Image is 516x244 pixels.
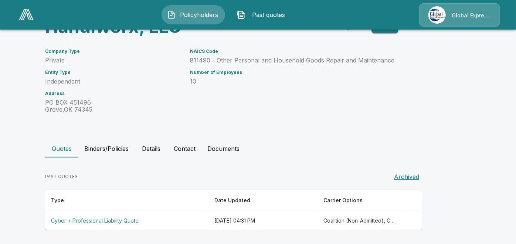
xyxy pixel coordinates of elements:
button: Contact [168,140,201,157]
img: Policyholders Icon [167,10,176,19]
th: Cyber + Professional Liability Quote [45,211,208,231]
h6: Company Type [45,49,181,54]
th: [DATE] 04:31 PM [208,211,318,231]
p: PO BOX 451496 Grove , OK 74345 [45,99,181,113]
span: Past quotes [248,10,289,19]
p: Private [45,57,181,64]
h6: Number of Employees [190,70,398,75]
th: Carrier Options [318,190,403,211]
p: PAST QUOTES [45,173,78,180]
h6: Address [45,91,181,96]
p: Global Express Underwriters [452,12,491,19]
span: Policyholders [179,10,220,19]
a: Agency IconGlobal Express Underwriters [419,3,500,27]
img: AA Logo [19,9,34,20]
p: Independent [45,78,181,85]
h3: Handiworx, LLC [45,16,228,37]
th: Type [45,190,208,211]
div: policyholder tabs [45,140,471,157]
th: Coalition (Non-Admitted), Cowbell (Admitted), Cowbell (Non-Admitted), CFC (Admitted), Tokio Marin... [318,211,403,231]
img: Past quotes Icon [237,10,245,19]
button: Quotes [45,140,78,157]
th: Date Updated [208,190,318,211]
button: Documents [201,140,245,157]
button: Past quotes IconPast quotes [231,5,295,24]
button: Policyholders IconPolicyholders [162,5,225,24]
button: Archived [391,169,422,184]
button: Details [135,140,168,157]
button: Binders/Policies [78,140,135,157]
p: 811490 - Other Personal and Household Goods Repair and Maintenance [190,57,398,64]
h6: Entity Type [45,70,181,75]
table: responsive table [45,190,422,230]
p: 10 [190,78,398,85]
h6: NAICS Code [190,49,398,54]
img: Agency Icon [428,6,446,24]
